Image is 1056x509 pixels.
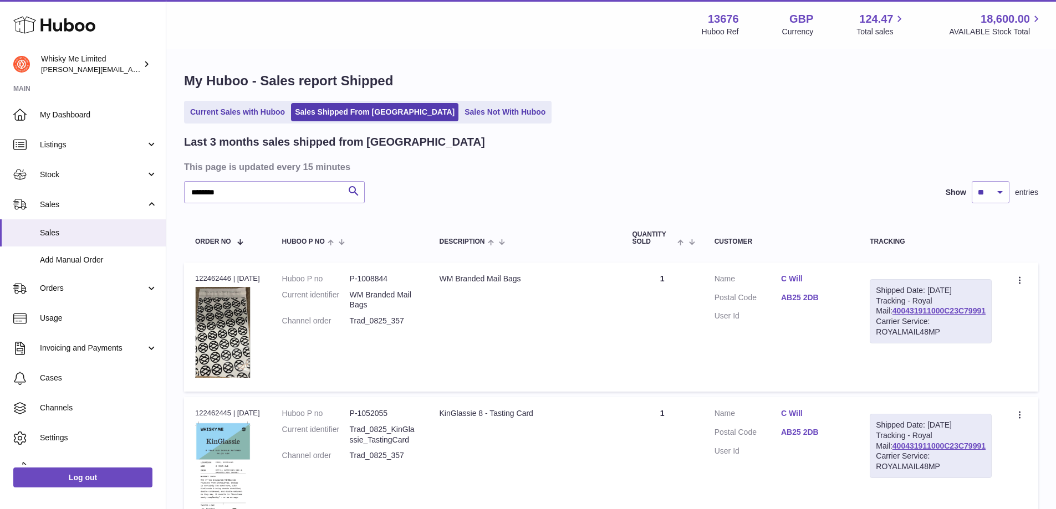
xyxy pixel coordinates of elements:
[870,279,992,343] div: Tracking - Royal Mail:
[715,408,781,421] dt: Name
[195,408,260,418] div: 122462445 | [DATE]
[440,238,485,245] span: Description
[781,274,848,284] a: C Will
[350,316,417,326] dd: Trad_0825_357
[184,161,1035,173] h3: This page is updated every 15 minutes
[186,103,289,121] a: Current Sales with Huboo
[41,65,222,74] span: [PERSON_NAME][EMAIL_ADDRESS][DOMAIN_NAME]
[282,290,350,311] dt: Current identifier
[40,283,146,294] span: Orders
[715,274,781,287] dt: Name
[282,238,325,245] span: Huboo P no
[876,285,986,296] div: Shipped Date: [DATE]
[782,27,814,37] div: Currency
[856,27,906,37] span: Total sales
[195,287,251,378] img: 1725358317.png
[440,408,610,419] div: KinGlassie 8 - Tasting Card
[781,292,848,303] a: AB25 2DB
[892,441,986,450] a: 400431911000C23C79991
[949,12,1043,37] a: 18,600.00 AVAILABLE Stock Total
[40,433,157,443] span: Settings
[291,103,458,121] a: Sales Shipped From [GEOGRAPHIC_DATA]
[282,408,350,419] dt: Huboo P no
[350,408,417,419] dd: P-1052055
[40,228,157,238] span: Sales
[715,238,848,245] div: Customer
[715,292,781,306] dt: Postal Code
[870,238,992,245] div: Tracking
[40,343,146,353] span: Invoicing and Payments
[41,54,141,75] div: Whisky Me Limited
[859,12,893,27] span: 124.47
[892,306,986,315] a: 400431911000C23C79991
[789,12,813,27] strong: GBP
[40,169,146,180] span: Stock
[13,467,152,487] a: Log out
[981,12,1030,27] span: 18,600.00
[876,420,986,430] div: Shipped Date: [DATE]
[876,316,986,337] div: Carrier Service: ROYALMAIL48MP
[40,199,146,210] span: Sales
[282,274,350,284] dt: Huboo P no
[40,403,157,413] span: Channels
[870,414,992,478] div: Tracking - Royal Mail:
[708,12,739,27] strong: 13676
[282,424,350,445] dt: Current identifier
[856,12,906,37] a: 124.47 Total sales
[350,450,417,461] dd: Trad_0825_357
[282,316,350,326] dt: Channel order
[40,140,146,150] span: Listings
[461,103,549,121] a: Sales Not With Huboo
[184,72,1038,90] h1: My Huboo - Sales report Shipped
[40,313,157,323] span: Usage
[632,231,675,245] span: Quantity Sold
[715,446,781,456] dt: User Id
[946,187,966,198] label: Show
[282,450,350,461] dt: Channel order
[781,408,848,419] a: C Will
[40,110,157,120] span: My Dashboard
[781,427,848,438] a: AB25 2DB
[350,424,417,445] dd: Trad_0825_KinGlassie_TastingCard
[40,255,157,265] span: Add Manual Order
[715,427,781,440] dt: Postal Code
[715,311,781,321] dt: User Id
[184,135,485,150] h2: Last 3 months sales shipped from [GEOGRAPHIC_DATA]
[949,27,1043,37] span: AVAILABLE Stock Total
[621,263,703,392] td: 1
[195,274,260,284] div: 122462446 | [DATE]
[40,373,157,383] span: Cases
[195,238,231,245] span: Order No
[440,274,610,284] div: WM Branded Mail Bags
[350,290,417,311] dd: WM Branded Mail Bags
[13,56,30,73] img: frances@whiskyshop.com
[1015,187,1038,198] span: entries
[40,462,157,473] span: Returns
[876,451,986,472] div: Carrier Service: ROYALMAIL48MP
[350,274,417,284] dd: P-1008844
[702,27,739,37] div: Huboo Ref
